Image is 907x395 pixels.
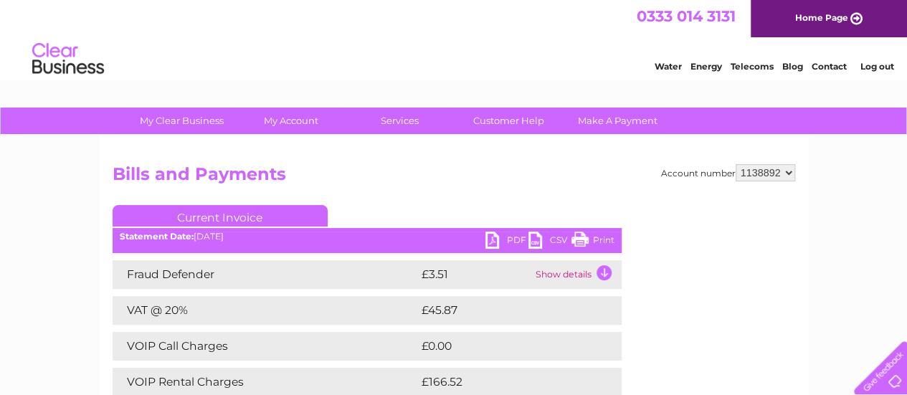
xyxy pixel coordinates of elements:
[571,232,614,252] a: Print
[418,260,532,289] td: £3.51
[341,108,459,134] a: Services
[113,205,328,227] a: Current Invoice
[860,61,893,72] a: Log out
[418,296,592,325] td: £45.87
[782,61,803,72] a: Blog
[113,332,418,361] td: VOIP Call Charges
[661,164,795,181] div: Account number
[532,260,622,289] td: Show details
[113,260,418,289] td: Fraud Defender
[812,61,847,72] a: Contact
[690,61,722,72] a: Energy
[113,164,795,191] h2: Bills and Payments
[115,8,793,70] div: Clear Business is a trading name of Verastar Limited (registered in [GEOGRAPHIC_DATA] No. 3667643...
[637,7,736,25] a: 0333 014 3131
[450,108,568,134] a: Customer Help
[418,332,589,361] td: £0.00
[485,232,528,252] a: PDF
[32,37,105,81] img: logo.png
[120,231,194,242] b: Statement Date:
[113,232,622,242] div: [DATE]
[232,108,350,134] a: My Account
[528,232,571,252] a: CSV
[123,108,241,134] a: My Clear Business
[559,108,677,134] a: Make A Payment
[113,296,418,325] td: VAT @ 20%
[655,61,682,72] a: Water
[731,61,774,72] a: Telecoms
